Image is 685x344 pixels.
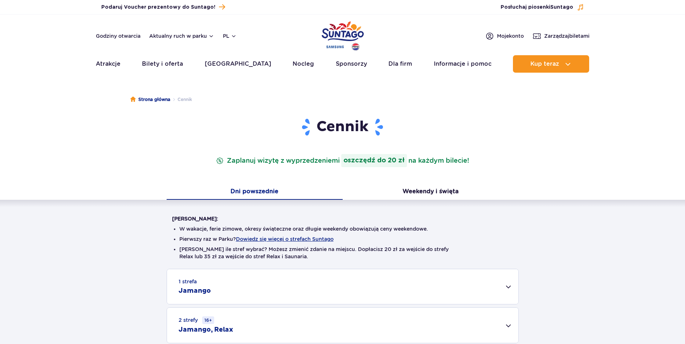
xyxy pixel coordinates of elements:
[142,55,183,73] a: Bilety i oferta
[513,55,589,73] button: Kup teraz
[215,154,470,167] p: Zaplanuj wizytę z wyprzedzeniem na każdym bilecie!
[96,55,121,73] a: Atrakcje
[236,236,334,242] button: Dowiedz się więcej o strefach Suntago
[343,185,519,200] button: Weekendy i święta
[341,154,407,167] strong: oszczędź do 20 zł
[96,32,140,40] a: Godziny otwarcia
[179,287,211,295] h2: Jamango
[179,325,233,334] h2: Jamango, Relax
[501,4,573,11] span: Posłuchaj piosenki
[205,55,271,73] a: [GEOGRAPHIC_DATA]
[497,32,524,40] span: Moje konto
[130,96,170,103] a: Strona główna
[172,216,218,222] strong: [PERSON_NAME]:
[434,55,492,73] a: Informacje i pomoc
[149,33,214,39] button: Aktualny ruch w parku
[179,246,506,260] li: [PERSON_NAME] ile stref wybrać? Możesz zmienić zdanie na miejscu. Dopłacisz 20 zł za wejście do s...
[336,55,367,73] a: Sponsorzy
[101,2,225,12] a: Podaruj Voucher prezentowy do Suntago!
[293,55,314,73] a: Nocleg
[170,96,192,103] li: Cennik
[202,316,214,324] small: 16+
[179,316,214,324] small: 2 strefy
[322,18,364,52] a: Park of Poland
[172,118,513,137] h1: Cennik
[388,55,412,73] a: Dla firm
[179,278,197,285] small: 1 strefa
[101,4,215,11] span: Podaruj Voucher prezentowy do Suntago!
[550,5,573,10] span: Suntago
[167,185,343,200] button: Dni powszednie
[223,32,237,40] button: pl
[485,32,524,40] a: Mojekonto
[501,4,584,11] button: Posłuchaj piosenkiSuntago
[179,235,506,243] li: Pierwszy raz w Parku?
[530,61,559,67] span: Kup teraz
[179,225,506,232] li: W wakacje, ferie zimowe, okresy świąteczne oraz długie weekendy obowiązują ceny weekendowe.
[544,32,590,40] span: Zarządzaj biletami
[533,32,590,40] a: Zarządzajbiletami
